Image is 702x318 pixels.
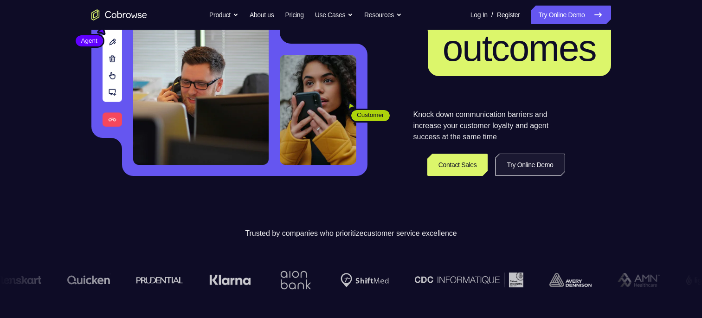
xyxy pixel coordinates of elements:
[470,6,488,24] a: Log In
[285,6,303,24] a: Pricing
[491,9,493,20] span: /
[341,273,389,287] img: Shiftmed
[364,6,402,24] button: Resources
[315,6,353,24] button: Use Cases
[280,55,356,165] img: A customer holding their phone
[136,276,183,284] img: prudential
[531,6,611,24] a: Try Online Demo
[250,6,274,24] a: About us
[415,273,523,287] img: CDC Informatique
[443,27,596,69] span: outcomes
[209,6,238,24] button: Product
[209,274,251,286] img: Klarna
[277,261,315,299] img: Aion Bank
[427,154,488,176] a: Contact Sales
[413,109,565,143] p: Knock down communication barriers and increase your customer loyalty and agent success at the sam...
[364,229,457,237] span: customer service excellence
[495,154,565,176] a: Try Online Demo
[91,9,147,20] a: Go to the home page
[549,273,592,287] img: avery-dennison
[497,6,520,24] a: Register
